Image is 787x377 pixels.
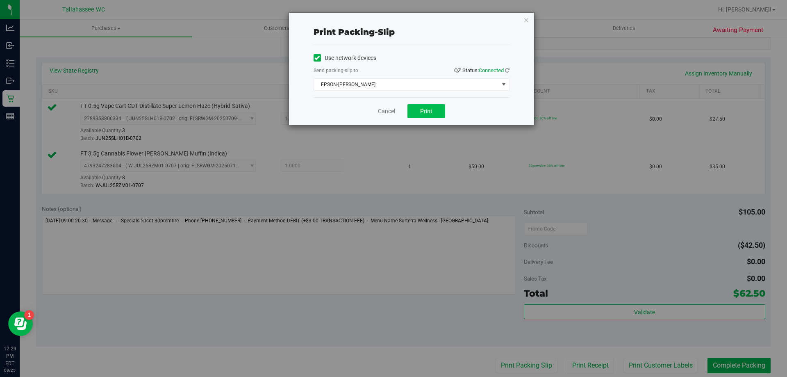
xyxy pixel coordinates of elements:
[498,79,509,90] span: select
[378,107,395,116] a: Cancel
[479,67,504,73] span: Connected
[8,311,33,336] iframe: Resource center
[420,108,432,114] span: Print
[314,79,499,90] span: EPSON-[PERSON_NAME]
[24,310,34,320] iframe: Resource center unread badge
[314,27,395,37] span: Print packing-slip
[314,67,359,74] label: Send packing-slip to:
[454,67,510,73] span: QZ Status:
[407,104,445,118] button: Print
[314,54,376,62] label: Use network devices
